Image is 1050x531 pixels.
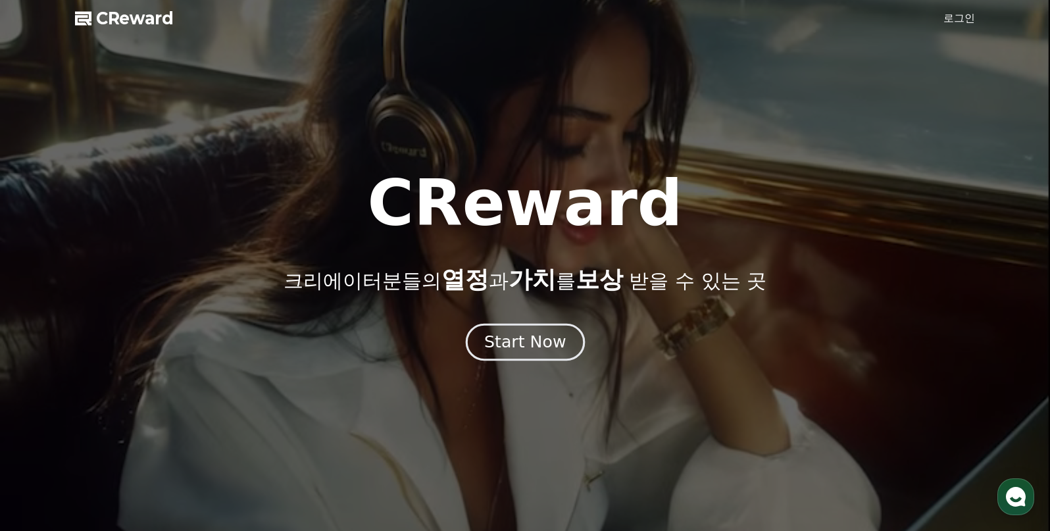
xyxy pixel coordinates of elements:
[284,266,766,293] p: 크리에이터분들의 과 를 받을 수 있는 곳
[170,417,253,450] a: 설정
[41,437,49,447] span: 홈
[465,323,584,361] button: Start Now
[576,266,623,293] span: 보상
[484,331,566,353] div: Start Now
[468,338,582,350] a: Start Now
[96,8,174,29] span: CReward
[203,437,219,447] span: 설정
[4,417,87,450] a: 홈
[87,417,170,450] a: 대화
[943,11,975,26] a: 로그인
[367,172,682,235] h1: CReward
[441,266,489,293] span: 열정
[509,266,556,293] span: 가치
[120,438,136,448] span: 대화
[75,8,174,29] a: CReward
